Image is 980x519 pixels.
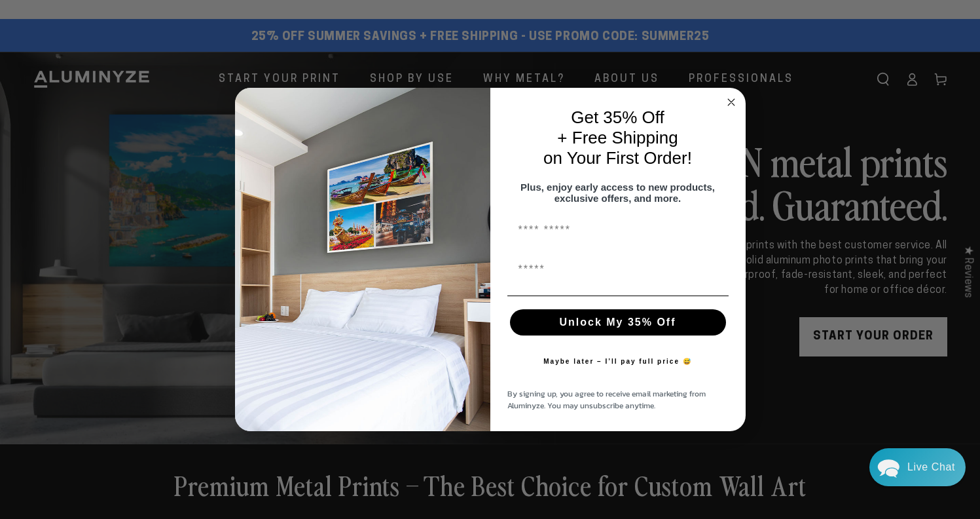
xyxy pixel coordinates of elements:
span: Plus, enjoy early access to new products, exclusive offers, and more. [520,182,715,204]
span: Get 35% Off [571,107,664,127]
button: Unlock My 35% Off [510,309,726,336]
span: + Free Shipping [557,128,678,147]
span: By signing up, you agree to receive email marketing from Aluminyze. You may unsubscribe anytime. [507,388,706,412]
button: Close dialog [723,94,739,110]
button: Maybe later – I’ll pay full price 😅 [537,349,699,375]
img: underline [507,296,729,296]
img: 728e4f65-7e6c-44e2-b7d1-0292a396982f.jpeg [235,88,490,431]
div: Chat widget toggle [869,448,966,486]
span: on Your First Order! [543,148,692,168]
div: Contact Us Directly [907,448,955,486]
